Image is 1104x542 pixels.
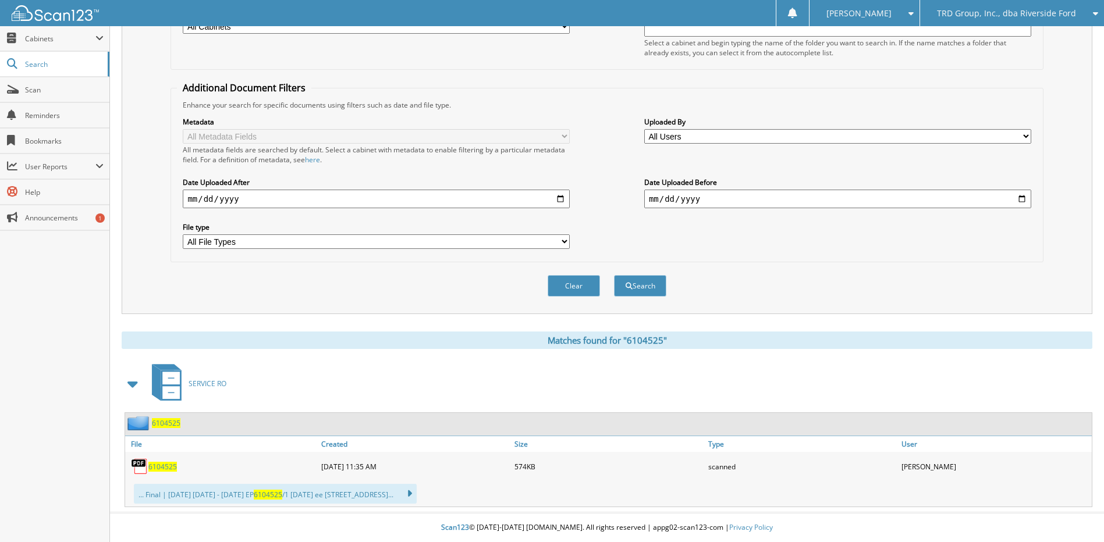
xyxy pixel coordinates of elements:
input: start [183,190,570,208]
div: Enhance your search for specific documents using filters such as date and file type. [177,100,1036,110]
span: [PERSON_NAME] [826,10,892,17]
span: Announcements [25,213,104,223]
label: Uploaded By [644,117,1031,127]
label: Date Uploaded Before [644,177,1031,187]
a: User [899,436,1092,452]
img: PDF.png [131,458,148,475]
div: Select a cabinet and begin typing the name of the folder you want to search in. If the name match... [644,38,1031,58]
div: All metadata fields are searched by default. Select a cabinet with metadata to enable filtering b... [183,145,570,165]
input: end [644,190,1031,208]
span: SERVICE RO [189,379,226,388]
span: Scan [25,85,104,95]
a: 6104525 [148,462,177,472]
span: 6104525 [254,490,282,500]
a: Size [512,436,705,452]
div: Matches found for "6104525" [122,331,1092,349]
a: Created [318,436,512,452]
a: 6104525 [152,418,180,428]
span: Cabinets [25,34,95,44]
span: Reminders [25,110,104,120]
label: Date Uploaded After [183,177,570,187]
button: Clear [548,275,600,297]
label: Metadata [183,117,570,127]
img: scan123-logo-white.svg [12,5,99,21]
span: Search [25,59,102,69]
a: here [305,155,320,165]
span: Bookmarks [25,136,104,146]
button: Search [614,275,666,297]
a: Type [705,436,899,452]
img: folder2.png [127,416,152,430]
div: 574KB [512,455,705,478]
span: Scan123 [441,522,469,532]
a: File [125,436,318,452]
span: TRD Group, Inc., dba Riverside Ford [937,10,1076,17]
span: User Reports [25,162,95,172]
span: Help [25,187,104,197]
div: 1 [95,213,105,223]
legend: Additional Document Filters [177,81,311,94]
a: SERVICE RO [145,361,226,406]
a: Privacy Policy [729,522,773,532]
div: ... Final | [DATE] [DATE] - [DATE] EP /1 [DATE] ee [STREET_ADDRESS]... [134,484,417,504]
div: [PERSON_NAME] [899,455,1092,478]
label: File type [183,222,570,232]
div: [DATE] 11:35 AM [318,455,512,478]
div: © [DATE]-[DATE] [DOMAIN_NAME]. All rights reserved | appg02-scan123-com | [110,514,1104,542]
div: scanned [705,455,899,478]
